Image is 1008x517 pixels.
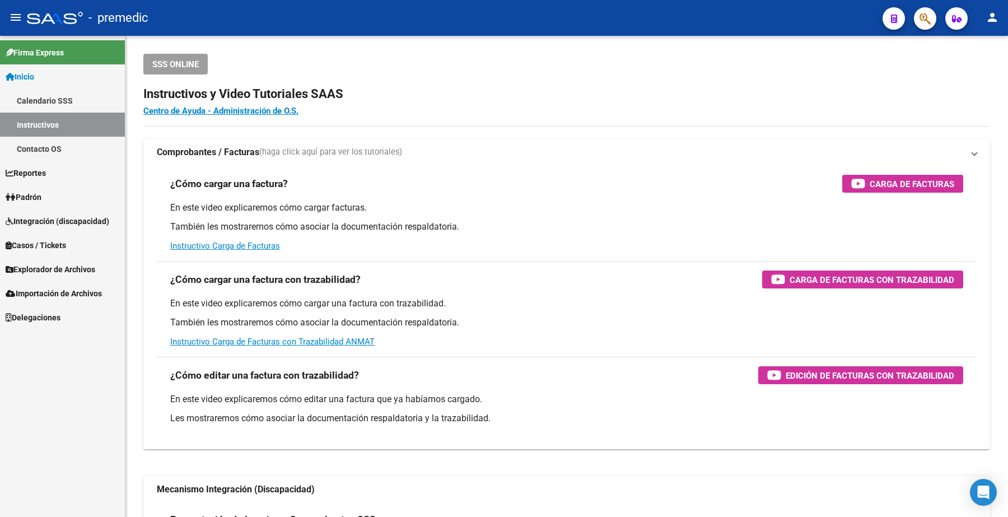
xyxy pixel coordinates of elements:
[170,272,361,287] h3: ¿Cómo cargar una factura con trazabilidad?
[143,166,990,449] div: Comprobantes / Facturas(haga click aquí para ver los tutoriales)
[143,54,208,74] button: SSS ONLINE
[170,412,963,425] p: Les mostraremos cómo asociar la documentación respaldatoria y la trazabilidad.
[842,175,963,193] button: Carga de Facturas
[790,273,954,287] span: Carga de Facturas con Trazabilidad
[170,316,963,329] p: También les mostraremos cómo asociar la documentación respaldatoria.
[6,287,102,300] span: Importación de Archivos
[143,139,990,166] mat-expansion-panel-header: Comprobantes / Facturas(haga click aquí para ver los tutoriales)
[170,241,280,251] a: Instructivo Carga de Facturas
[157,146,259,159] strong: Comprobantes / Facturas
[6,239,66,251] span: Casos / Tickets
[143,83,990,105] h2: Instructivos y Video Tutoriales SAAS
[6,215,109,227] span: Integración (discapacidad)
[986,11,999,24] mat-icon: person
[6,191,41,203] span: Padrón
[6,311,60,324] span: Delegaciones
[170,202,963,214] p: En este video explicaremos cómo cargar facturas.
[6,46,64,59] span: Firma Express
[170,221,963,233] p: También les mostraremos cómo asociar la documentación respaldatoria.
[970,479,997,506] div: Open Intercom Messenger
[170,337,375,347] a: Instructivo Carga de Facturas con Trazabilidad ANMAT
[259,146,402,159] span: (haga click aquí para ver los tutoriales)
[157,483,315,496] strong: Mecanismo Integración (Discapacidad)
[143,106,298,116] a: Centro de Ayuda - Administración de O.S.
[758,366,963,384] button: Edición de Facturas con Trazabilidad
[170,176,288,192] h3: ¿Cómo cargar una factura?
[6,167,46,179] span: Reportes
[870,177,954,191] span: Carga de Facturas
[6,263,95,276] span: Explorador de Archivos
[6,71,34,83] span: Inicio
[762,271,963,288] button: Carga de Facturas con Trazabilidad
[170,367,359,383] h3: ¿Cómo editar una factura con trazabilidad?
[786,369,954,383] span: Edición de Facturas con Trazabilidad
[170,393,963,406] p: En este video explicaremos cómo editar una factura que ya habíamos cargado.
[170,297,963,310] p: En este video explicaremos cómo cargar una factura con trazabilidad.
[88,6,148,30] span: - premedic
[143,476,990,503] mat-expansion-panel-header: Mecanismo Integración (Discapacidad)
[152,59,199,69] span: SSS ONLINE
[9,11,22,24] mat-icon: menu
